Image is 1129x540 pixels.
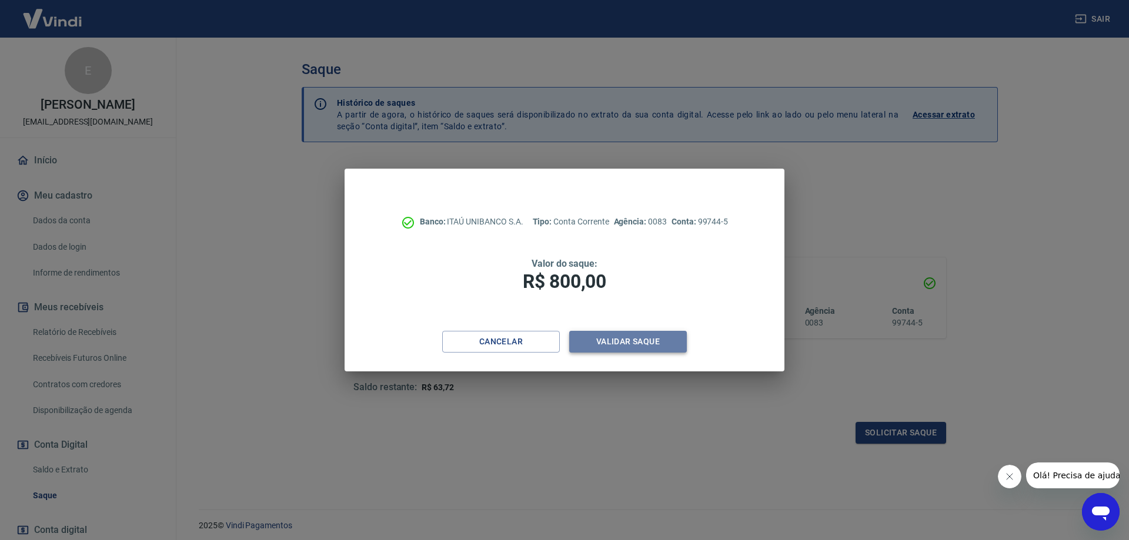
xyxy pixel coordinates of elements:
[1082,493,1120,531] iframe: Botão para abrir a janela de mensagens
[614,216,667,228] p: 0083
[533,216,609,228] p: Conta Corrente
[420,217,447,226] span: Banco:
[672,217,698,226] span: Conta:
[7,8,99,18] span: Olá! Precisa de ajuda?
[998,465,1021,488] iframe: Fechar mensagem
[672,216,728,228] p: 99744-5
[614,217,649,226] span: Agência:
[442,331,560,353] button: Cancelar
[532,258,597,269] span: Valor do saque:
[569,331,687,353] button: Validar saque
[420,216,523,228] p: ITAÚ UNIBANCO S.A.
[1026,462,1120,488] iframe: Mensagem da empresa
[523,270,606,293] span: R$ 800,00
[533,217,554,226] span: Tipo:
